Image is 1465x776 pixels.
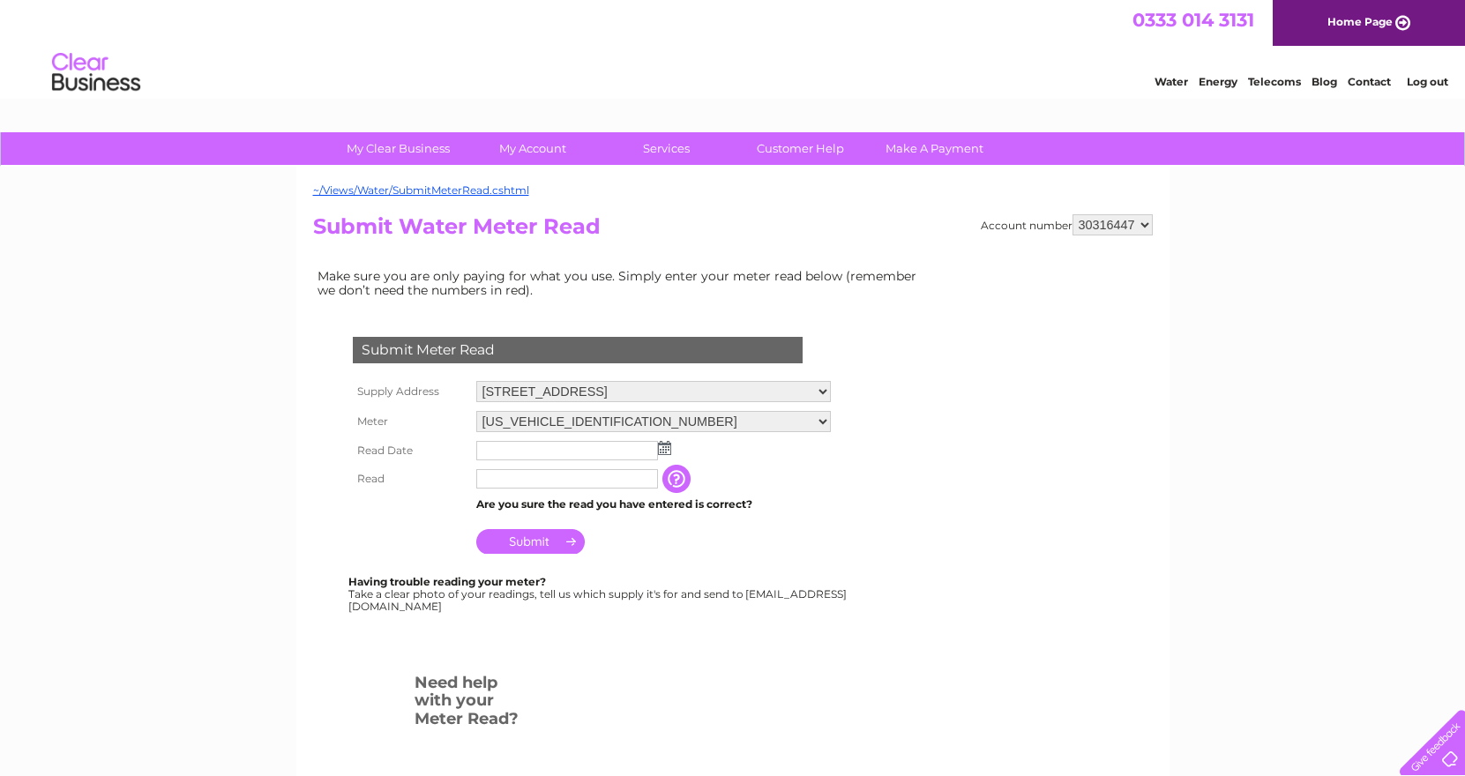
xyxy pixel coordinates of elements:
a: ~/Views/Water/SubmitMeterRead.cshtml [313,183,529,197]
a: Contact [1348,75,1391,88]
td: Are you sure the read you have entered is correct? [472,493,835,516]
a: Log out [1407,75,1448,88]
td: Make sure you are only paying for what you use. Simply enter your meter read below (remember we d... [313,265,931,302]
div: Submit Meter Read [353,337,803,363]
div: Clear Business is a trading name of Verastar Limited (registered in [GEOGRAPHIC_DATA] No. 3667643... [317,10,1150,86]
h2: Submit Water Meter Read [313,214,1153,248]
a: My Account [460,132,605,165]
th: Meter [348,407,472,436]
div: Take a clear photo of your readings, tell us which supply it's for and send to [EMAIL_ADDRESS][DO... [348,576,849,612]
h3: Need help with your Meter Read? [415,670,523,737]
input: Information [662,465,694,493]
th: Read Date [348,436,472,465]
a: Water [1155,75,1188,88]
a: Customer Help [728,132,873,165]
a: My Clear Business [325,132,471,165]
th: Supply Address [348,377,472,407]
input: Submit [476,529,585,554]
a: Telecoms [1248,75,1301,88]
img: logo.png [51,46,141,100]
th: Read [348,465,472,493]
div: Account number [981,214,1153,235]
b: Having trouble reading your meter? [348,575,546,588]
a: Energy [1199,75,1237,88]
img: ... [658,441,671,455]
a: 0333 014 3131 [1132,9,1254,31]
a: Blog [1312,75,1337,88]
a: Services [594,132,739,165]
a: Make A Payment [862,132,1007,165]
